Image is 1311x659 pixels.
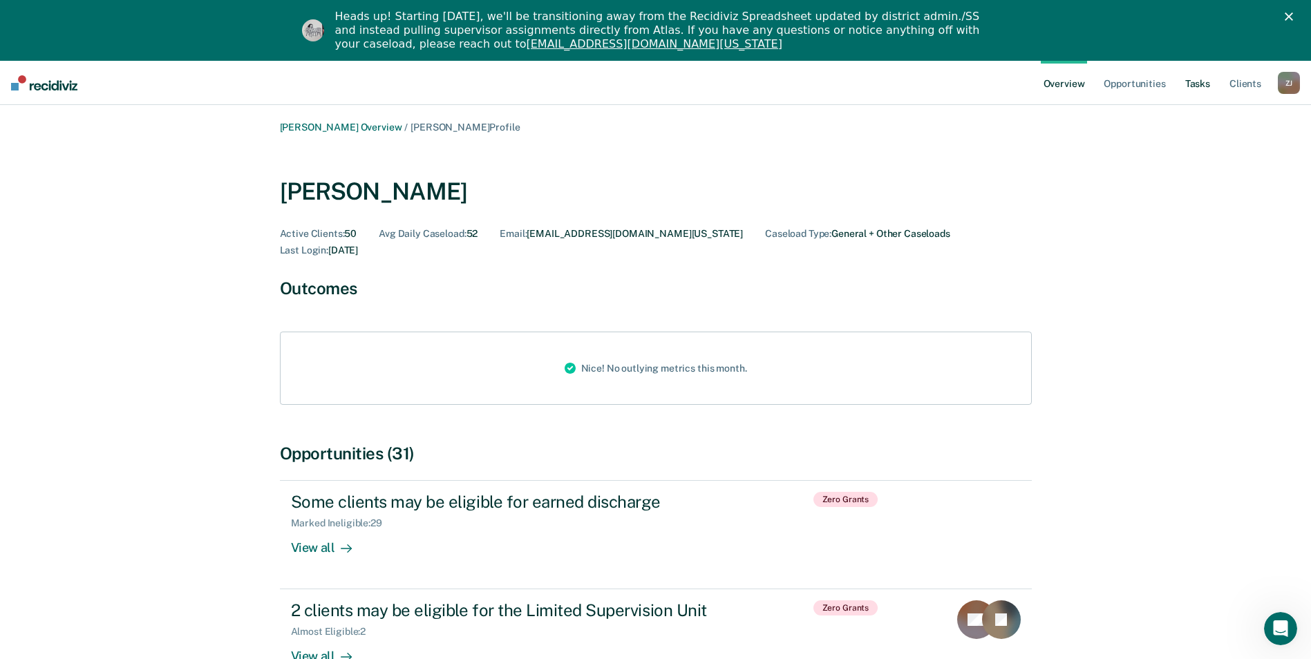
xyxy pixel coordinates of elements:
img: Profile image for Kim [302,19,324,41]
span: / [402,122,411,133]
img: Recidiviz [11,75,77,90]
div: Z J [1278,72,1300,94]
span: Caseload Type : [765,228,831,239]
a: Some clients may be eligible for earned dischargeMarked Ineligible:29View all Zero Grants [280,480,1032,589]
button: ZJ [1278,72,1300,94]
span: [PERSON_NAME] Profile [411,122,520,133]
a: Overview [1041,61,1088,105]
div: Marked Ineligible : 29 [291,517,393,529]
a: Clients [1227,61,1264,105]
div: View all [291,528,368,555]
div: Some clients may be eligible for earned discharge [291,492,776,512]
span: Zero Grants [813,492,878,507]
a: Tasks [1182,61,1213,105]
div: 50 [280,228,357,240]
div: Outcomes [280,278,1032,298]
iframe: Intercom live chat [1264,612,1297,645]
div: Opportunities (31) [280,443,1032,464]
span: Email : [500,228,527,239]
div: 52 [379,228,478,240]
span: Last Login : [280,245,328,256]
div: Nice! No outlying metrics this month. [554,332,758,404]
a: [PERSON_NAME] Overview [280,122,402,133]
div: 2 clients may be eligible for the Limited Supervision Unit [291,600,776,620]
span: Avg Daily Caseload : [379,228,466,239]
div: [PERSON_NAME] [280,178,468,206]
div: [EMAIL_ADDRESS][DOMAIN_NAME][US_STATE] [500,228,743,240]
span: Active Clients : [280,228,345,239]
div: Heads up! Starting [DATE], we'll be transitioning away from the Recidiviz Spreadsheet updated by ... [335,10,988,51]
span: Zero Grants [813,600,878,615]
div: General + Other Caseloads [765,228,950,240]
div: Close [1285,12,1299,21]
a: Opportunities [1101,61,1168,105]
a: [EMAIL_ADDRESS][DOMAIN_NAME][US_STATE] [526,37,782,50]
div: [DATE] [280,245,359,256]
div: Almost Eligible : 2 [291,626,377,638]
